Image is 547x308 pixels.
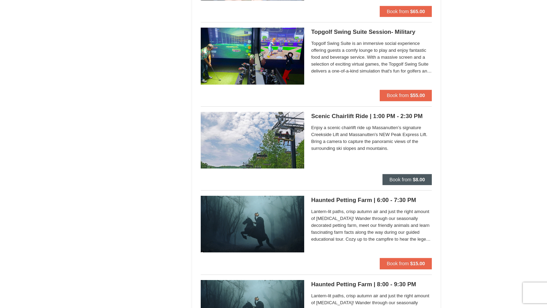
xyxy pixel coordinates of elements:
[380,90,432,101] button: Book from $55.00
[201,196,304,252] img: 21584748-82-4788bf0f.jpg
[311,281,432,288] h5: Haunted Petting Farm | 8:00 - 9:30 PM
[380,6,432,17] button: Book from $65.00
[410,261,425,266] strong: $15.00
[311,124,432,152] span: Enjoy a scenic chairlift ride up Massanutten’s signature Creekside Lift and Massanutten's NEW Pea...
[410,9,425,14] strong: $65.00
[382,174,432,185] button: Book from $8.00
[413,177,425,182] strong: $8.00
[201,28,304,84] img: 19664770-40-fe46a84b.jpg
[311,29,432,36] h5: Topgolf Swing Suite Session- Military
[387,93,409,98] span: Book from
[311,208,432,243] span: Lantern-lit paths, crisp autumn air and just the right amount of [MEDICAL_DATA]! Wander through o...
[387,261,409,266] span: Book from
[389,177,411,182] span: Book from
[311,113,432,120] h5: Scenic Chairlift Ride | 1:00 PM - 2:30 PM
[311,40,432,75] span: Topgolf Swing Suite is an immersive social experience offering guests a comfy lounge to play and ...
[311,197,432,204] h5: Haunted Petting Farm | 6:00 - 7:30 PM
[380,258,432,269] button: Book from $15.00
[387,9,409,14] span: Book from
[410,93,425,98] strong: $55.00
[201,112,304,169] img: 24896431-9-664d1467.jpg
